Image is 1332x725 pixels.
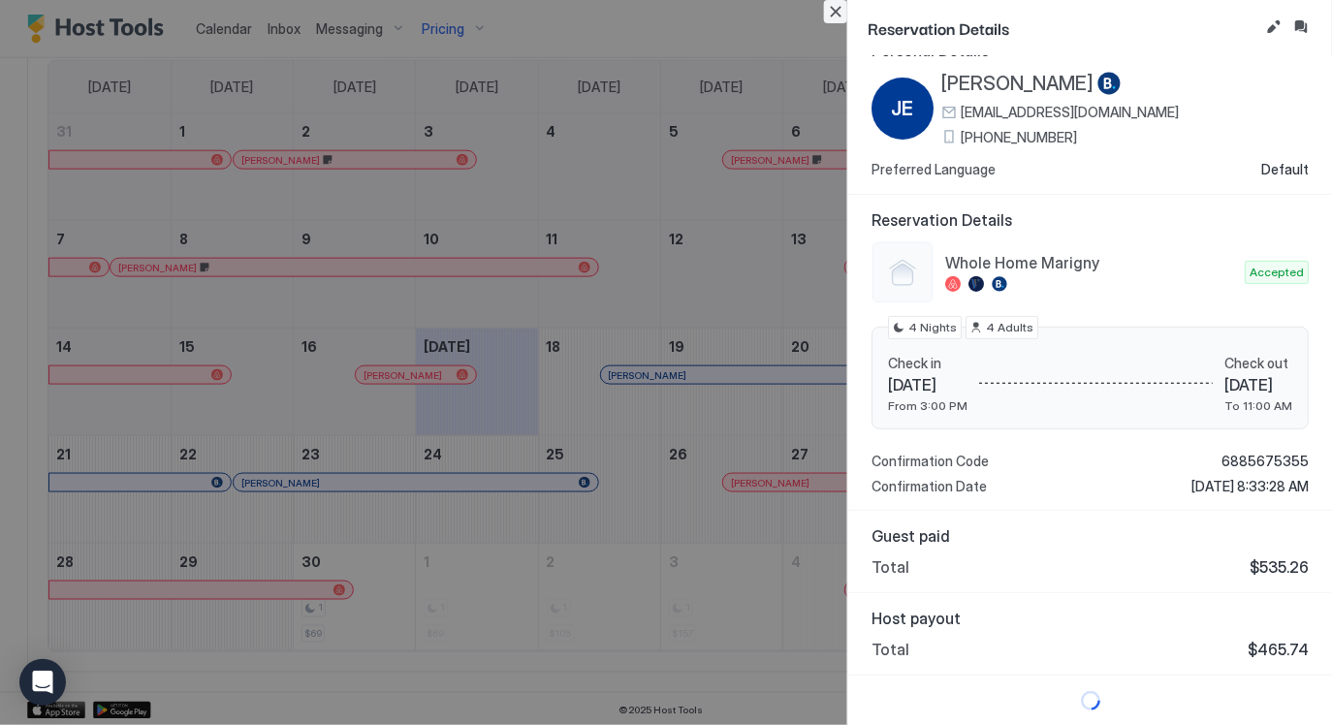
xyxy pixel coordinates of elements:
span: [PERSON_NAME] [941,72,1094,96]
span: 4 Nights [908,319,957,336]
span: [PHONE_NUMBER] [961,129,1077,146]
span: $535.26 [1250,557,1309,577]
span: Whole Home Marigny [945,253,1237,272]
span: Confirmation Date [872,478,987,495]
span: JE [892,94,914,123]
div: Open Intercom Messenger [19,659,66,706]
button: Edit reservation [1262,16,1285,39]
button: Inbox [1289,16,1313,39]
span: Total [872,640,909,659]
span: [DATE] [888,375,967,394]
span: Host payout [872,609,1309,628]
span: Preferred Language [872,161,996,178]
span: Guest paid [872,526,1309,546]
span: 4 Adults [986,319,1033,336]
div: loading [868,691,1313,710]
span: Reservation Details [868,16,1258,40]
span: $465.74 [1248,640,1309,659]
span: [DATE] [1224,375,1292,394]
span: Total [872,557,909,577]
span: 6885675355 [1221,453,1309,470]
span: Accepted [1250,264,1304,281]
span: Confirmation Code [872,453,989,470]
span: Check in [888,355,967,372]
span: [DATE] 8:33:28 AM [1191,478,1309,495]
span: To 11:00 AM [1224,398,1292,413]
span: Check out [1224,355,1292,372]
span: Reservation Details [872,210,1309,230]
span: From 3:00 PM [888,398,967,413]
span: Default [1261,161,1309,178]
span: [EMAIL_ADDRESS][DOMAIN_NAME] [961,104,1179,121]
